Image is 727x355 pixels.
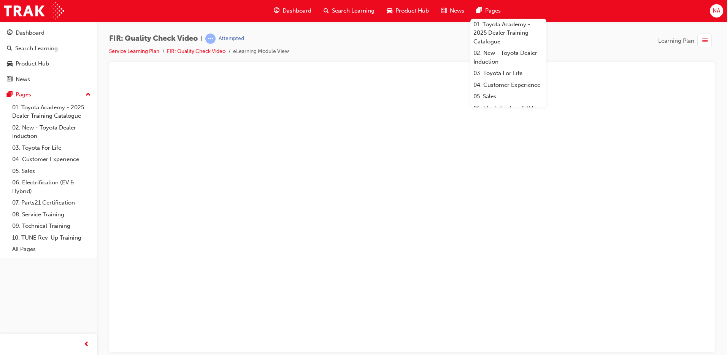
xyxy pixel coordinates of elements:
div: Attempted [219,35,244,42]
a: FIR: Quality Check Video [167,48,225,54]
a: 02. New - Toyota Dealer Induction [470,47,546,67]
a: 01. Toyota Academy - 2025 Dealer Training Catalogue [470,19,546,48]
a: 01. Toyota Academy - 2025 Dealer Training Catalogue [9,102,94,122]
button: Pages [3,88,94,102]
div: Product Hub [16,59,49,68]
a: 03. Toyota For Life [9,142,94,154]
span: Dashboard [283,6,311,15]
a: 05. Sales [470,91,546,102]
span: pages-icon [7,91,13,98]
span: news-icon [441,6,447,16]
span: | [201,34,202,43]
a: guage-iconDashboard [268,3,317,19]
a: Dashboard [3,26,94,40]
a: Search Learning [3,42,94,56]
a: 03. Toyota For Life [470,67,546,79]
span: list-icon [702,36,708,46]
span: guage-icon [274,6,279,16]
span: learningRecordVerb_ATTEMPT-icon [205,34,216,44]
span: pages-icon [476,6,482,16]
a: 08. Service Training [9,209,94,221]
a: 09. Technical Training [9,220,94,232]
li: eLearning Module View [233,47,289,56]
a: 06. Electrification (EV & Hybrid) [9,177,94,197]
a: search-iconSearch Learning [317,3,381,19]
span: car-icon [387,6,392,16]
img: Trak [4,2,64,19]
a: 06. Electrification (EV & Hybrid) [470,102,546,123]
div: Dashboard [16,29,44,37]
span: Product Hub [395,6,429,15]
a: 04. Customer Experience [470,79,546,91]
div: Pages [16,90,31,99]
a: pages-iconPages [470,3,507,19]
span: Pages [485,6,501,15]
button: DashboardSearch LearningProduct HubNews [3,24,94,88]
span: Search Learning [332,6,375,15]
div: Search Learning [15,44,58,53]
a: Service Learning Plan [109,48,159,54]
span: news-icon [7,76,13,83]
span: Learning Plan [658,37,694,45]
a: news-iconNews [435,3,470,19]
span: search-icon [7,45,12,52]
span: NA [713,6,720,15]
span: guage-icon [7,30,13,37]
span: prev-icon [84,340,89,349]
a: car-iconProduct Hub [381,3,435,19]
button: Learning Plan [658,34,715,48]
a: 07. Parts21 Certification [9,197,94,209]
span: search-icon [324,6,329,16]
button: NA [710,4,723,18]
span: News [450,6,464,15]
a: 04. Customer Experience [9,154,94,165]
span: up-icon [86,90,91,100]
span: FIR: Quality Check Video [109,34,198,43]
a: Product Hub [3,57,94,71]
a: 02. New - Toyota Dealer Induction [9,122,94,142]
a: News [3,72,94,86]
a: All Pages [9,243,94,255]
a: 05. Sales [9,165,94,177]
div: News [16,75,30,84]
a: 10. TUNE Rev-Up Training [9,232,94,244]
span: car-icon [7,61,13,67]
